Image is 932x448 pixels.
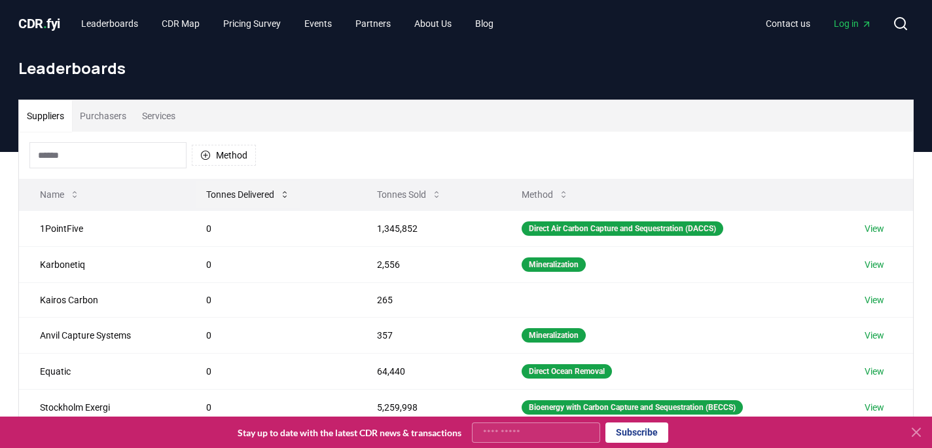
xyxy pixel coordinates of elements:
td: 0 [185,246,356,282]
div: Direct Ocean Removal [522,364,612,379]
td: 2,556 [356,246,501,282]
a: Events [294,12,342,35]
td: 1,345,852 [356,210,501,246]
td: 0 [185,210,356,246]
a: Contact us [755,12,821,35]
a: Blog [465,12,504,35]
a: View [865,365,884,378]
span: Log in [834,17,872,30]
nav: Main [71,12,504,35]
div: Mineralization [522,257,586,272]
button: Method [192,145,256,166]
a: Partners [345,12,401,35]
td: 1PointFive [19,210,185,246]
div: Bioenergy with Carbon Capture and Sequestration (BECCS) [522,400,743,415]
td: 357 [356,317,501,353]
a: View [865,401,884,414]
a: View [865,258,884,271]
td: 5,259,998 [356,389,501,425]
td: Stockholm Exergi [19,389,185,425]
td: 0 [185,389,356,425]
span: . [43,16,47,31]
a: Leaderboards [71,12,149,35]
nav: Main [755,12,882,35]
a: CDR Map [151,12,210,35]
button: Tonnes Delivered [196,181,300,208]
button: Method [511,181,579,208]
button: Tonnes Sold [367,181,452,208]
td: 0 [185,317,356,353]
a: View [865,293,884,307]
a: Log in [823,12,882,35]
a: View [865,329,884,342]
button: Suppliers [19,100,72,132]
a: CDR.fyi [18,14,60,33]
td: 265 [356,282,501,317]
td: Equatic [19,353,185,389]
div: Mineralization [522,328,586,343]
button: Services [134,100,183,132]
td: 0 [185,282,356,317]
a: About Us [404,12,462,35]
div: Direct Air Carbon Capture and Sequestration (DACCS) [522,221,723,236]
td: Kairos Carbon [19,282,185,317]
button: Purchasers [72,100,134,132]
td: 0 [185,353,356,389]
a: Pricing Survey [213,12,291,35]
td: 64,440 [356,353,501,389]
td: Karbonetiq [19,246,185,282]
a: View [865,222,884,235]
h1: Leaderboards [18,58,914,79]
td: Anvil Capture Systems [19,317,185,353]
span: CDR fyi [18,16,60,31]
button: Name [29,181,90,208]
